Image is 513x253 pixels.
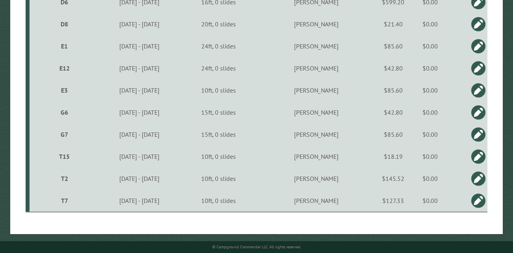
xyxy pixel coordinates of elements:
[255,35,378,57] td: [PERSON_NAME]
[409,123,451,145] td: $0.00
[255,101,378,123] td: [PERSON_NAME]
[99,130,181,138] div: [DATE] - [DATE]
[181,101,255,123] td: 15ft, 0 slides
[409,167,451,190] td: $0.00
[99,20,181,28] div: [DATE] - [DATE]
[33,153,96,160] div: T15
[255,123,378,145] td: [PERSON_NAME]
[378,167,409,190] td: $145.52
[99,64,181,72] div: [DATE] - [DATE]
[181,167,255,190] td: 10ft, 0 slides
[99,108,181,116] div: [DATE] - [DATE]
[255,167,378,190] td: [PERSON_NAME]
[255,57,378,79] td: [PERSON_NAME]
[33,42,96,50] div: E1
[255,13,378,35] td: [PERSON_NAME]
[255,79,378,101] td: [PERSON_NAME]
[33,20,96,28] div: D8
[33,197,96,205] div: T7
[212,244,301,249] small: © Campground Commander LLC. All rights reserved.
[99,86,181,94] div: [DATE] - [DATE]
[378,145,409,167] td: $18.19
[409,13,451,35] td: $0.00
[181,190,255,212] td: 10ft, 0 slides
[33,86,96,94] div: E3
[409,79,451,101] td: $0.00
[409,145,451,167] td: $0.00
[33,130,96,138] div: G7
[181,35,255,57] td: 24ft, 0 slides
[378,123,409,145] td: $85.60
[181,145,255,167] td: 10ft, 0 slides
[378,13,409,35] td: $21.40
[181,13,255,35] td: 20ft, 0 slides
[33,64,96,72] div: E12
[181,57,255,79] td: 24ft, 0 slides
[33,108,96,116] div: G6
[181,79,255,101] td: 10ft, 0 slides
[409,57,451,79] td: $0.00
[378,101,409,123] td: $42.80
[99,175,181,182] div: [DATE] - [DATE]
[255,190,378,212] td: [PERSON_NAME]
[378,57,409,79] td: $42.80
[409,35,451,57] td: $0.00
[409,101,451,123] td: $0.00
[255,145,378,167] td: [PERSON_NAME]
[181,123,255,145] td: 15ft, 0 slides
[378,79,409,101] td: $85.60
[99,42,181,50] div: [DATE] - [DATE]
[33,175,96,182] div: T2
[409,190,451,212] td: $0.00
[99,197,181,205] div: [DATE] - [DATE]
[378,190,409,212] td: $127.33
[378,35,409,57] td: $85.60
[99,153,181,160] div: [DATE] - [DATE]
